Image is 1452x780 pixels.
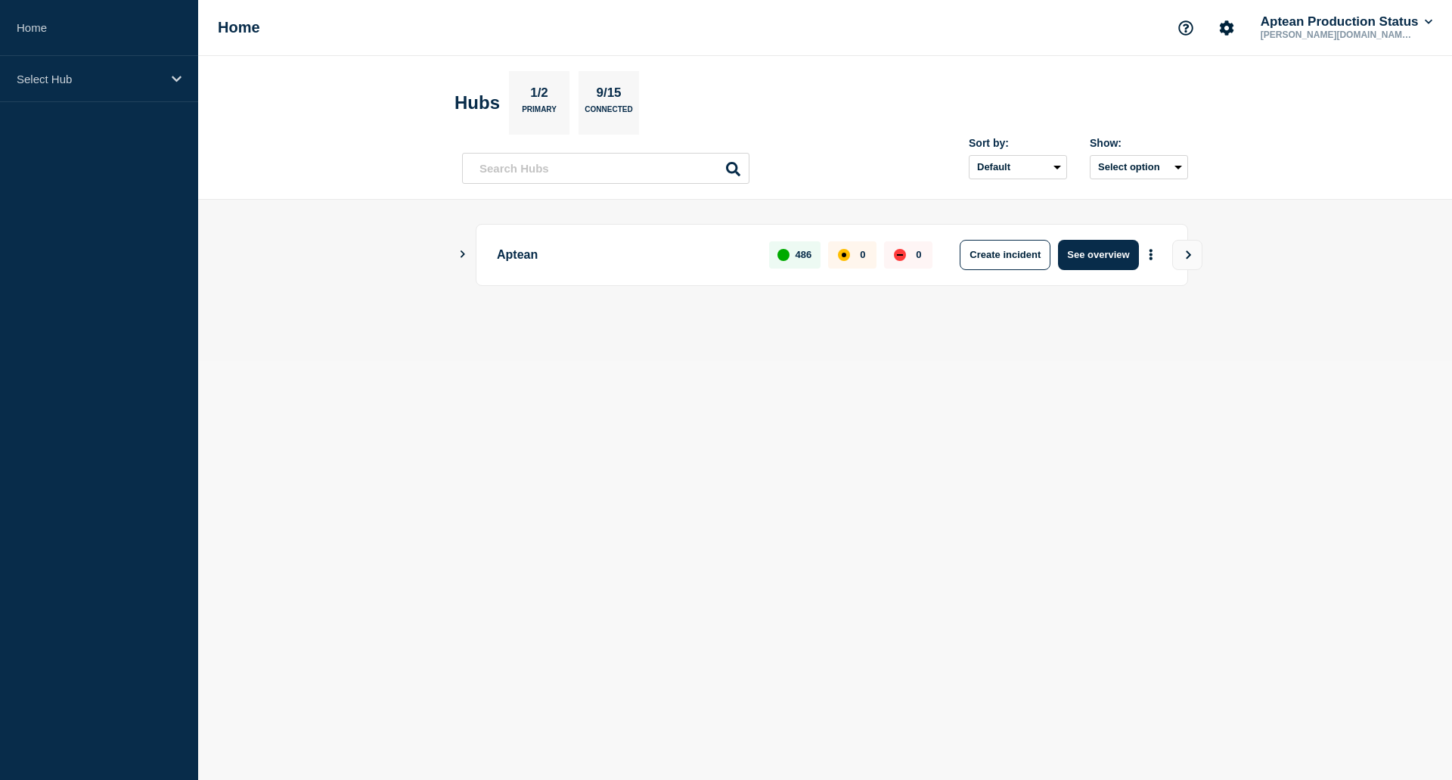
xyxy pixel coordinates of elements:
[591,85,627,105] p: 9/15
[1211,12,1243,44] button: Account settings
[969,137,1067,149] div: Sort by:
[218,19,260,36] h1: Home
[525,85,554,105] p: 1/2
[1090,155,1188,179] button: Select option
[916,249,921,260] p: 0
[796,249,812,260] p: 486
[1258,30,1415,40] p: [PERSON_NAME][DOMAIN_NAME][EMAIL_ADDRESS][DOMAIN_NAME]
[455,92,500,113] h2: Hubs
[777,249,790,261] div: up
[1170,12,1202,44] button: Support
[585,105,632,121] p: Connected
[860,249,865,260] p: 0
[1141,241,1161,269] button: More actions
[497,240,752,270] p: Aptean
[17,73,162,85] p: Select Hub
[459,249,467,260] button: Show Connected Hubs
[462,153,749,184] input: Search Hubs
[838,249,850,261] div: affected
[969,155,1067,179] select: Sort by
[894,249,906,261] div: down
[1058,240,1138,270] button: See overview
[1172,240,1202,270] button: View
[1090,137,1188,149] div: Show:
[522,105,557,121] p: Primary
[1258,14,1435,30] button: Aptean Production Status
[960,240,1050,270] button: Create incident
